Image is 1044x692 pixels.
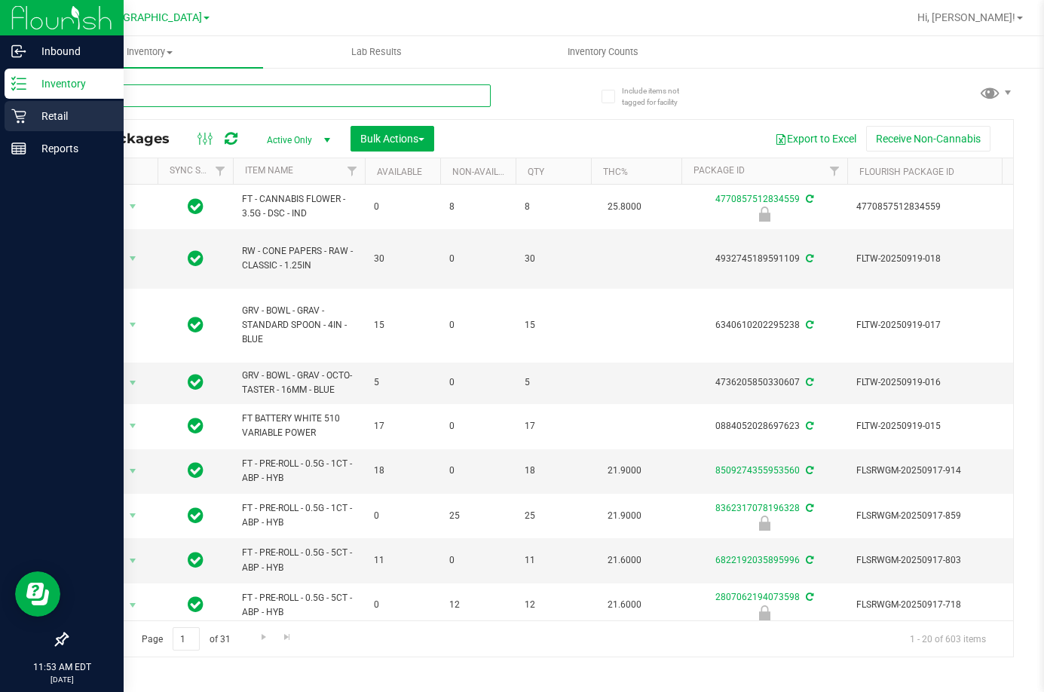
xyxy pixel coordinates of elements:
span: 21.9000 [600,505,649,527]
span: Sync from Compliance System [804,194,813,204]
span: Sync from Compliance System [804,555,813,565]
span: FT - PRE-ROLL - 0.5G - 5CT - ABP - HYB [242,546,356,574]
span: Sync from Compliance System [804,320,813,330]
span: select [124,461,142,482]
a: 2807062194073598 [715,592,800,602]
a: Non-Available [452,167,519,177]
div: Newly Received [679,516,850,531]
span: FLTW-20250919-018 [856,252,1004,266]
a: Qty [528,167,544,177]
span: Page of 31 [129,627,243,651]
div: Newly Received [679,605,850,620]
a: Package ID [693,165,745,176]
span: 11 [525,553,582,568]
span: [GEOGRAPHIC_DATA] [99,11,202,24]
span: 15 [525,318,582,332]
span: FLTW-20250919-016 [856,375,1004,390]
a: Lab Results [263,36,490,68]
span: Sync from Compliance System [804,421,813,431]
button: Bulk Actions [351,126,434,152]
iframe: Resource center [15,571,60,617]
span: All Packages [78,130,185,147]
span: FLSRWGM-20250917-859 [856,509,1004,523]
span: 30 [525,252,582,266]
span: GRV - BOWL - GRAV - STANDARD SPOON - 4IN - BLUE [242,304,356,348]
a: Filter [340,158,365,184]
span: FT - PRE-ROLL - 0.5G - 1CT - ABP - HYB [242,501,356,530]
span: select [124,505,142,526]
span: 18 [374,464,431,478]
span: Lab Results [331,45,422,59]
span: 4770857512834559 [856,200,1004,214]
a: 8509274355953560 [715,465,800,476]
a: Inventory Counts [490,36,717,68]
span: 17 [374,419,431,433]
a: Flourish Package ID [859,167,954,177]
span: In Sync [188,594,204,615]
a: Filter [822,158,847,184]
span: In Sync [188,372,204,393]
span: 12 [525,598,582,612]
p: Retail [26,107,117,125]
span: Sync from Compliance System [804,592,813,602]
span: 21.6000 [600,550,649,571]
span: FLSRWGM-20250917-803 [856,553,1004,568]
span: 25 [449,509,507,523]
span: Bulk Actions [360,133,424,145]
span: Hi, [PERSON_NAME]! [917,11,1015,23]
span: Sync from Compliance System [804,503,813,513]
span: FLSRWGM-20250917-914 [856,464,1004,478]
span: In Sync [188,248,204,269]
span: In Sync [188,460,204,481]
a: 8362317078196328 [715,503,800,513]
span: 0 [449,553,507,568]
span: Include items not tagged for facility [622,85,697,108]
a: Available [377,167,422,177]
span: select [124,595,142,616]
a: THC% [603,167,628,177]
span: 30 [374,252,431,266]
button: Export to Excel [765,126,866,152]
inline-svg: Reports [11,141,26,156]
p: Inventory [26,75,117,93]
input: Search Package ID, Item Name, SKU, Lot or Part Number... [66,84,491,107]
span: RW - CONE PAPERS - RAW - CLASSIC - 1.25IN [242,244,356,273]
span: 0 [449,464,507,478]
span: 21.6000 [600,594,649,616]
span: FLSRWGM-20250917-718 [856,598,1004,612]
span: FT - PRE-ROLL - 0.5G - 1CT - ABP - HYB [242,457,356,485]
span: FT - CANNABIS FLOWER - 3.5G - DSC - IND [242,192,356,221]
span: 11 [374,553,431,568]
span: 25 [525,509,582,523]
span: FT BATTERY WHITE 510 VARIABLE POWER [242,412,356,440]
span: 0 [449,318,507,332]
span: 21.9000 [600,460,649,482]
a: Go to the next page [253,627,274,648]
span: 5 [525,375,582,390]
span: 8 [525,200,582,214]
span: Inventory [36,45,263,59]
p: Inbound [26,42,117,60]
span: select [124,415,142,436]
span: 0 [449,375,507,390]
span: 0 [449,252,507,266]
inline-svg: Inventory [11,76,26,91]
a: Go to the last page [277,627,299,648]
span: In Sync [188,196,204,217]
button: Receive Non-Cannabis [866,126,990,152]
div: 6340610202295238 [679,318,850,332]
span: Inventory Counts [547,45,659,59]
div: 4736205850330607 [679,375,850,390]
span: 18 [525,464,582,478]
input: 1 [173,627,200,651]
span: Sync from Compliance System [804,253,813,264]
span: FLTW-20250919-015 [856,419,1004,433]
a: 6822192035895996 [715,555,800,565]
span: select [124,372,142,393]
div: Locked due to Testing Failure [679,207,850,222]
div: 0884052028697623 [679,419,850,433]
a: Sync Status [170,165,228,176]
span: Sync from Compliance System [804,377,813,387]
a: 4770857512834559 [715,194,800,204]
inline-svg: Inbound [11,44,26,59]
